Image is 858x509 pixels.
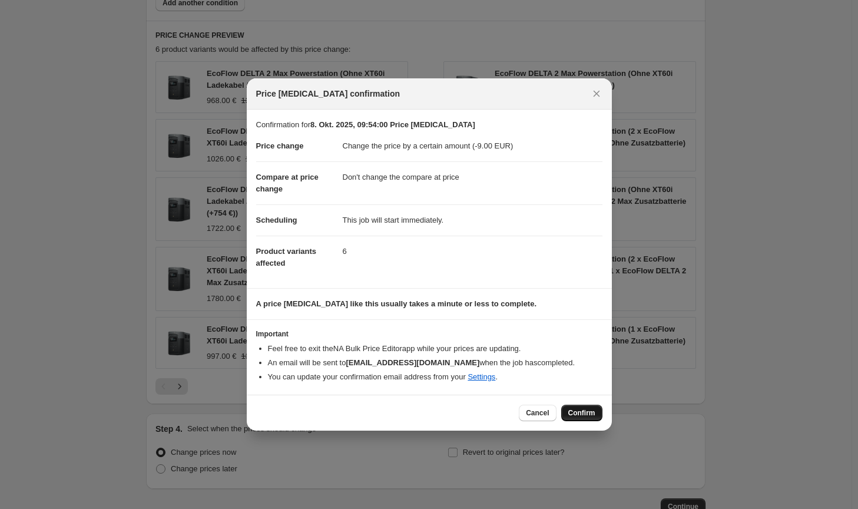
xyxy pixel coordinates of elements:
li: You can update your confirmation email address from your . [268,371,602,383]
dd: Change the price by a certain amount (-9.00 EUR) [343,131,602,161]
span: Scheduling [256,216,297,224]
b: 8. Okt. 2025, 09:54:00 Price [MEDICAL_DATA] [310,120,475,129]
span: Price [MEDICAL_DATA] confirmation [256,88,400,100]
span: Compare at price change [256,173,319,193]
a: Settings [468,372,495,381]
dd: 6 [343,236,602,267]
span: Confirm [568,408,595,418]
li: Feel free to exit the NA Bulk Price Editor app while your prices are updating. [268,343,602,355]
button: Cancel [519,405,556,421]
dd: Don't change the compare at price [343,161,602,193]
b: [EMAIL_ADDRESS][DOMAIN_NAME] [346,358,479,367]
span: Price change [256,141,304,150]
h3: Important [256,329,602,339]
dd: This job will start immediately. [343,204,602,236]
button: Confirm [561,405,602,421]
button: Close [588,85,605,102]
span: Cancel [526,408,549,418]
p: Confirmation for [256,119,602,131]
li: An email will be sent to when the job has completed . [268,357,602,369]
b: A price [MEDICAL_DATA] like this usually takes a minute or less to complete. [256,299,537,308]
span: Product variants affected [256,247,317,267]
